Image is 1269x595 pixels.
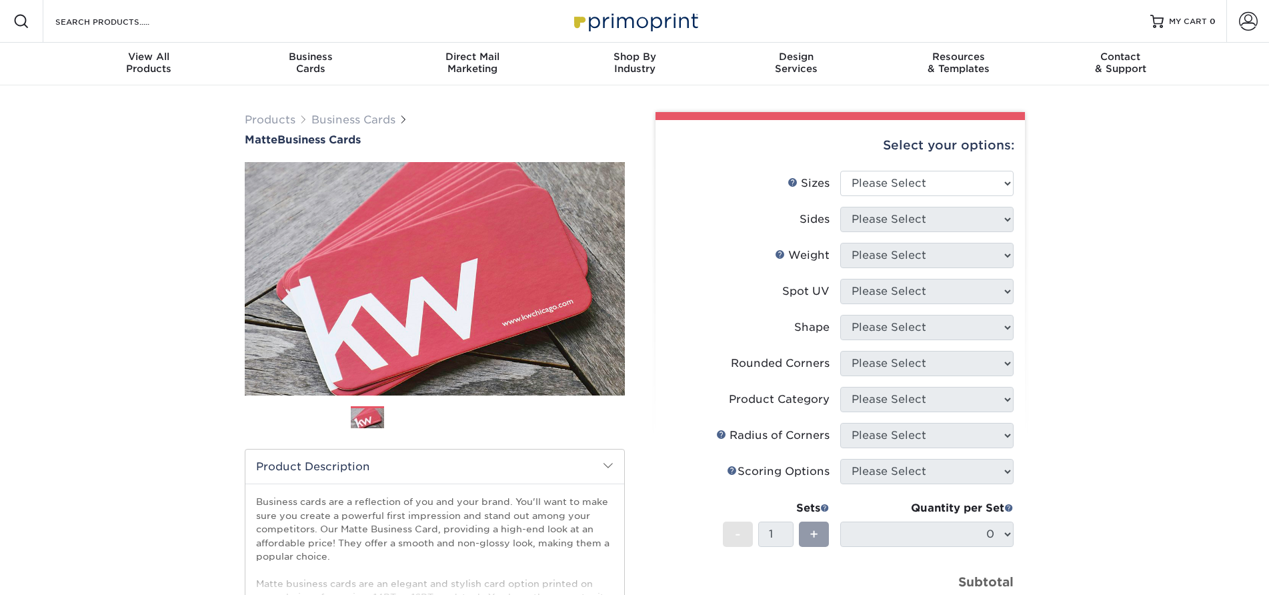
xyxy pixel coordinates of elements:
[1210,17,1216,26] span: 0
[229,51,391,75] div: Cards
[958,574,1014,589] strong: Subtotal
[794,320,830,336] div: Shape
[716,428,830,444] div: Radius of Corners
[729,392,830,408] div: Product Category
[68,51,230,63] span: View All
[485,401,518,434] img: Business Cards 04
[723,500,830,516] div: Sets
[245,113,295,126] a: Products
[800,211,830,227] div: Sides
[782,283,830,300] div: Spot UV
[245,133,625,146] h1: Business Cards
[391,51,553,75] div: Marketing
[716,43,878,85] a: DesignServices
[391,51,553,63] span: Direct Mail
[666,120,1014,171] div: Select your options:
[245,133,277,146] span: Matte
[311,113,395,126] a: Business Cards
[440,401,473,434] img: Business Cards 03
[54,13,184,29] input: SEARCH PRODUCTS.....
[553,51,716,75] div: Industry
[735,524,741,544] span: -
[1169,16,1207,27] span: MY CART
[229,43,391,85] a: BusinessCards
[716,51,878,75] div: Services
[716,51,878,63] span: Design
[68,43,230,85] a: View AllProducts
[840,500,1014,516] div: Quantity per Set
[391,43,553,85] a: Direct MailMarketing
[810,524,818,544] span: +
[731,356,830,372] div: Rounded Corners
[878,43,1040,85] a: Resources& Templates
[245,450,624,484] h2: Product Description
[245,89,625,469] img: Matte 01
[568,7,702,35] img: Primoprint
[878,51,1040,75] div: & Templates
[245,133,625,146] a: MatteBusiness Cards
[788,175,830,191] div: Sizes
[229,51,391,63] span: Business
[553,43,716,85] a: Shop ByIndustry
[395,401,429,434] img: Business Cards 02
[351,402,384,435] img: Business Cards 01
[1040,43,1202,85] a: Contact& Support
[775,247,830,263] div: Weight
[553,51,716,63] span: Shop By
[68,51,230,75] div: Products
[1040,51,1202,75] div: & Support
[878,51,1040,63] span: Resources
[1040,51,1202,63] span: Contact
[727,464,830,480] div: Scoring Options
